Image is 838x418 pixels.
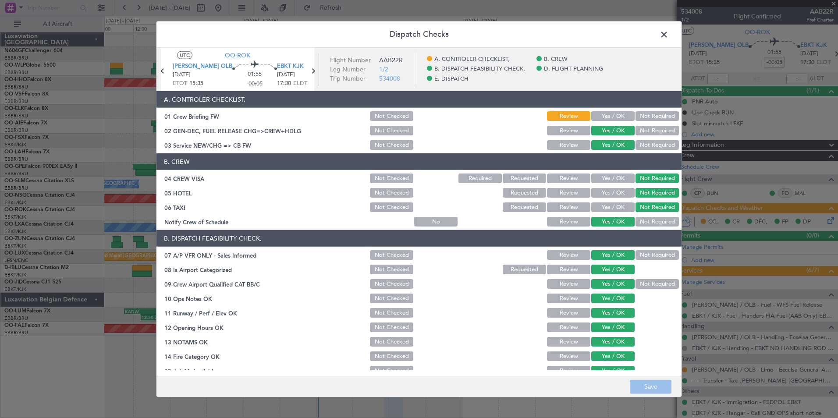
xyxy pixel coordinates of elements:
[636,174,679,183] button: Not Required
[636,217,679,227] button: Not Required
[636,111,679,121] button: Not Required
[636,202,679,212] button: Not Required
[636,126,679,135] button: Not Required
[156,21,682,48] header: Dispatch Checks
[636,188,679,198] button: Not Required
[636,140,679,150] button: Not Required
[636,279,679,289] button: Not Required
[636,250,679,260] button: Not Required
